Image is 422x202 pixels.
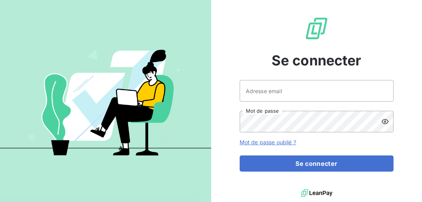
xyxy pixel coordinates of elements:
button: Se connecter [240,155,394,172]
a: Mot de passe oublié ? [240,139,296,145]
span: Se connecter [272,50,362,71]
input: placeholder [240,80,394,102]
img: logo [301,187,332,199]
img: Logo LeanPay [304,16,329,41]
